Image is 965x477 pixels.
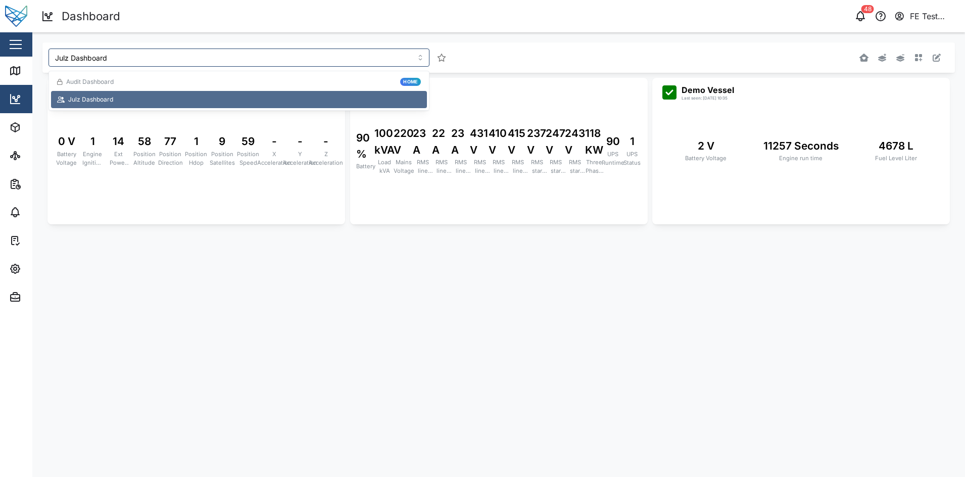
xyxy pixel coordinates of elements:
[108,150,129,168] div: Ext Power Source Voltage
[374,158,395,176] div: Load kVA
[630,133,635,150] div: 1
[682,95,728,101] div: Last seen: [DATE] 10:35
[219,133,225,150] div: 9
[26,235,54,246] div: Tasks
[58,133,75,150] div: 0 V
[90,133,95,150] div: 1
[26,263,62,274] div: Settings
[210,150,235,168] div: Position Satellites
[489,158,509,176] div: RMS line voltage L2-L3
[470,158,490,176] div: RMS line voltage L1-L2
[394,125,414,158] div: 220 V
[56,150,77,168] div: Battery Voltage
[374,125,395,158] div: 100 kVA
[68,95,113,105] div: Julz Dashboard
[546,125,566,158] div: 247 V
[606,133,620,150] div: 90
[508,125,528,158] div: 415 V
[413,125,432,158] div: 23 A
[910,10,956,23] div: FE Test Admin
[403,78,417,85] span: Home
[356,162,375,171] div: Battery
[451,125,471,158] div: 23 A
[82,150,103,168] div: Engine Ignition Status
[451,158,471,176] div: RMS line current Line 3
[26,178,61,189] div: Reports
[546,158,566,176] div: RMS star voltage L2-N
[394,158,414,176] div: Mains Voltage
[565,125,585,158] div: 243 V
[158,150,183,168] div: Position Direction
[5,5,27,27] img: Main Logo
[489,125,509,158] div: 410 V
[133,150,156,168] div: Position Altitude
[432,158,452,176] div: RMS line current Line 2
[185,150,207,168] div: Position Hdop
[432,125,452,158] div: 22 A
[779,154,823,163] div: Engine run time
[508,158,528,176] div: RMS line voltage L3-L1
[298,133,303,150] div: -
[879,138,913,154] div: 4678 L
[62,8,120,25] div: Dashboard
[49,49,429,67] input: Choose a dashboard
[413,158,432,176] div: RMS line current Line 1
[685,154,727,163] div: Battery Voltage
[682,84,734,97] div: Demo Vessel
[26,207,58,218] div: Alarms
[257,150,292,168] div: X Acceleration
[26,122,58,133] div: Assets
[527,125,547,158] div: 237 V
[113,133,124,150] div: 14
[66,77,114,87] div: Audit Dashboard
[26,65,49,76] div: Map
[875,154,917,163] div: Fuel Level Liter
[194,133,199,150] div: 1
[763,138,839,154] div: 11257 Seconds
[894,9,957,23] button: FE Test Admin
[323,133,328,150] div: -
[698,138,714,154] div: 2 V
[527,158,547,176] div: RMS star voltage L1-N
[272,133,277,150] div: -
[283,150,317,168] div: Y Acceleration
[470,125,490,158] div: 431 V
[26,292,56,303] div: Admin
[242,133,255,150] div: 59
[309,150,343,168] div: Z Acceleration
[585,158,603,176] div: Three Phase Total Active Power
[26,93,72,105] div: Dashboard
[585,125,603,158] div: 118 KW
[237,150,259,168] div: Position Speed
[565,158,585,176] div: RMS star voltage L3-N
[26,150,51,161] div: Sites
[861,5,874,13] div: 48
[623,150,641,168] div: UPS Status
[138,133,151,150] div: 58
[602,150,624,168] div: UPS Runtime
[356,130,375,162] div: 90 %
[164,133,176,150] div: 77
